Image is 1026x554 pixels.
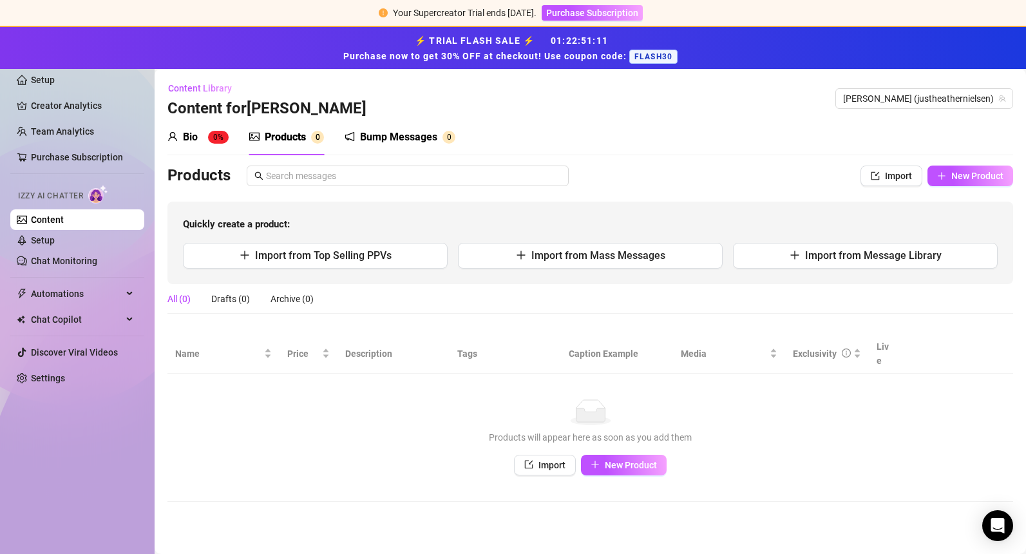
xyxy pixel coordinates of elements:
span: FLASH30 [629,50,678,64]
div: Products will appear here as soon as you add them [180,430,1000,444]
sup: 0% [208,131,229,144]
span: import [871,171,880,180]
span: New Product [951,171,1003,181]
button: Import [860,166,922,186]
div: Products [265,129,306,145]
span: user [167,131,178,142]
button: Purchase Subscription [542,5,643,21]
a: Purchase Subscription [542,8,643,18]
button: Import from Mass Messages [458,243,723,269]
h3: Content for [PERSON_NAME] [167,99,366,119]
span: info-circle [842,349,851,358]
span: thunderbolt [17,289,27,299]
span: Import from Mass Messages [531,249,665,262]
a: Content [31,215,64,225]
span: plus [937,171,946,180]
div: Bio [183,129,198,145]
span: Price [287,347,319,361]
strong: ⚡ TRIAL FLASH SALE ⚡ [343,35,683,61]
th: Description [337,334,450,374]
img: Chat Copilot [17,315,25,324]
span: plus [790,250,800,260]
a: Settings [31,373,65,383]
strong: Quickly create a product: [183,218,290,230]
input: Search messages [266,169,561,183]
span: Import [538,460,565,470]
span: Izzy AI Chatter [18,190,83,202]
th: Live [869,334,901,374]
span: Name [175,347,261,361]
button: Import [514,455,576,475]
span: Import from Top Selling PPVs [255,249,392,262]
button: New Product [581,455,667,475]
span: Heather (justheathernielsen) [843,89,1005,108]
button: Import from Message Library [733,243,998,269]
h3: Products [167,166,231,186]
div: Bump Messages [360,129,437,145]
sup: 0 [311,131,324,144]
img: AI Chatter [88,185,108,204]
sup: 0 [442,131,455,144]
span: picture [249,131,260,142]
span: notification [345,131,355,142]
button: Import from Top Selling PPVs [183,243,448,269]
a: Creator Analytics [31,95,134,116]
th: Name [167,334,280,374]
th: Price [280,334,337,374]
button: New Product [927,166,1013,186]
th: Tags [450,334,562,374]
span: 01 : 22 : 51 : 11 [551,35,608,46]
span: Content Library [168,83,232,93]
span: plus [516,250,526,260]
span: Import [885,171,912,181]
a: Chat Monitoring [31,256,97,266]
a: Setup [31,75,55,85]
div: All (0) [167,292,191,306]
a: Discover Viral Videos [31,347,118,358]
span: plus [240,250,250,260]
span: Media [681,347,767,361]
span: New Product [605,460,657,470]
div: Archive (0) [271,292,314,306]
div: Exclusivity [793,347,837,361]
a: Team Analytics [31,126,94,137]
span: search [254,171,263,180]
th: Media [673,334,785,374]
button: Content Library [167,78,242,99]
a: Setup [31,235,55,245]
span: Purchase Subscription [546,8,638,18]
span: Chat Copilot [31,309,122,330]
div: Drafts (0) [211,292,250,306]
div: Open Intercom Messenger [982,510,1013,541]
span: import [524,460,533,469]
span: plus [591,460,600,469]
span: team [998,95,1006,102]
span: exclamation-circle [379,8,388,17]
a: Purchase Subscription [31,152,123,162]
span: Your Supercreator Trial ends [DATE]. [393,8,537,18]
th: Caption Example [561,334,673,374]
span: Import from Message Library [805,249,942,262]
strong: Purchase now to get 30% OFF at checkout! Use coupon code: [343,51,629,61]
span: Automations [31,283,122,304]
